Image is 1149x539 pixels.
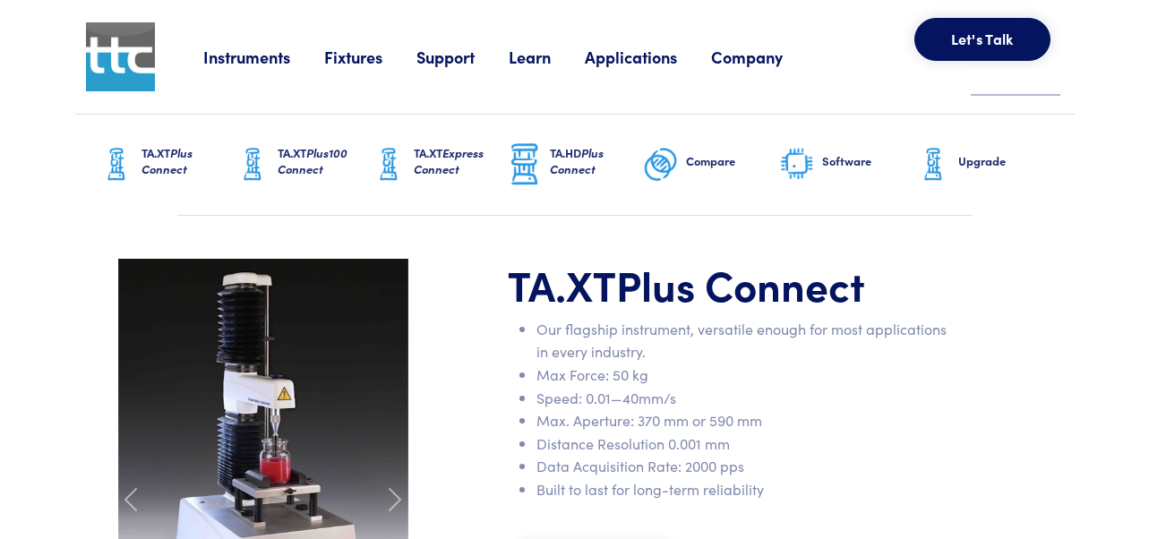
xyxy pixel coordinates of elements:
a: Software [779,115,915,215]
img: software-graphic.png [779,146,815,184]
a: TA.XTPlus Connect [99,115,235,215]
span: Plus100 Connect [278,144,347,177]
a: Support [416,46,509,68]
a: Compare [643,115,779,215]
a: Applications [585,46,711,68]
h6: TA.HD [550,145,643,177]
h6: Software [822,153,915,169]
img: ttc_logo_1x1_v1.0.png [86,22,155,91]
a: Fixtures [324,46,416,68]
li: Distance Resolution 0.001 mm [536,432,954,456]
h6: TA.XT [141,145,235,177]
li: Data Acquisition Rate: 2000 pps [536,455,954,478]
li: Speed: 0.01—40mm/s [536,387,954,410]
a: TA.XTExpress Connect [371,115,507,215]
span: Plus Connect [550,144,604,177]
a: Company [711,46,817,68]
h6: TA.XT [414,145,507,177]
a: Instruments [203,46,324,68]
h6: Upgrade [958,153,1051,169]
h6: Compare [686,153,779,169]
span: Express Connect [414,144,484,177]
img: ta-xt-graphic.png [915,142,951,187]
button: Let's Talk [914,18,1050,61]
li: Built to last for long-term reliability [536,478,954,501]
span: Plus Connect [616,255,865,312]
img: ta-xt-graphic.png [235,142,270,187]
a: TA.HDPlus Connect [507,115,643,215]
span: Plus Connect [141,144,193,177]
a: Upgrade [915,115,1051,215]
img: ta-hd-graphic.png [507,141,543,188]
h6: TA.XT [278,145,371,177]
img: ta-xt-graphic.png [99,142,134,187]
li: Our flagship instrument, versatile enough for most applications in every industry. [536,318,954,364]
li: Max. Aperture: 370 mm or 590 mm [536,409,954,432]
a: TA.XTPlus100 Connect [235,115,371,215]
img: ta-xt-graphic.png [371,142,407,187]
h1: TA.XT [508,259,954,311]
a: Learn [509,46,585,68]
img: compare-graphic.png [643,142,679,187]
li: Max Force: 50 kg [536,364,954,387]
